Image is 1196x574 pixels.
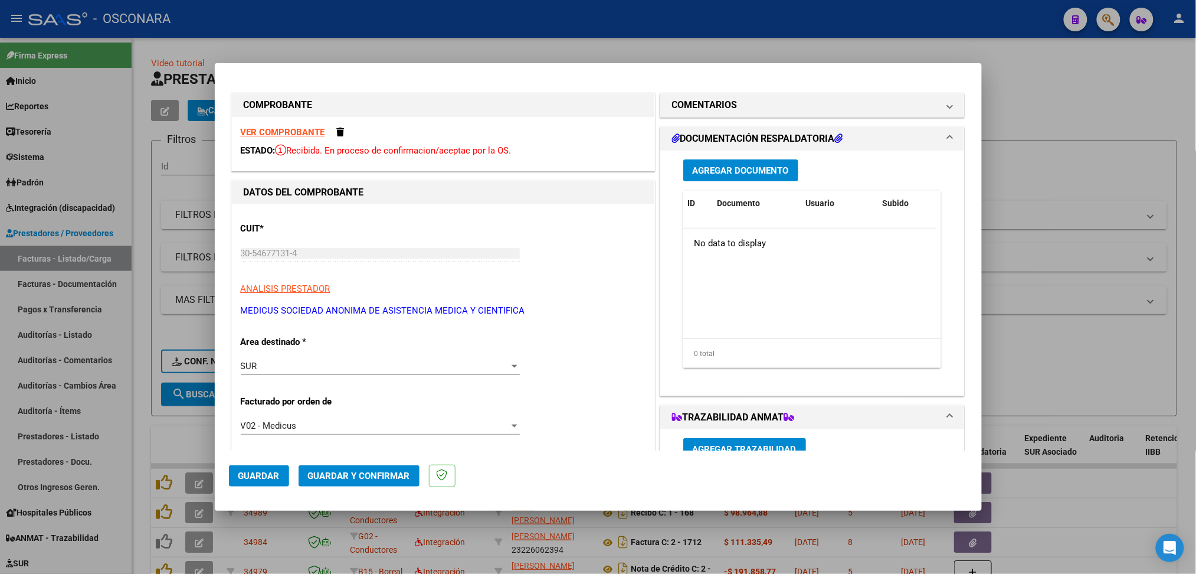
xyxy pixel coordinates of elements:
[241,127,325,138] a: VER COMPROBANTE
[801,191,878,216] datatable-header-cell: Usuario
[229,465,289,487] button: Guardar
[878,191,937,216] datatable-header-cell: Subido
[241,145,276,156] span: ESTADO:
[244,99,313,110] strong: COMPROBANTE
[672,410,795,425] h1: TRAZABILIDAD ANMAT
[683,438,806,460] button: Agregar Trazabilidad
[308,471,410,481] span: Guardar y Confirmar
[660,406,965,429] mat-expansion-panel-header: TRAZABILIDAD ANMAT
[241,335,362,349] p: Area destinado *
[241,283,330,294] span: ANALISIS PRESTADOR
[672,132,843,146] h1: DOCUMENTACIÓN RESPALDATORIA
[1156,534,1184,562] div: Open Intercom Messenger
[660,151,965,396] div: DOCUMENTACIÓN RESPALDATORIA
[276,145,512,156] span: Recibida. En proceso de confirmacion/aceptac por la OS.
[660,127,965,151] mat-expansion-panel-header: DOCUMENTACIÓN RESPALDATORIA
[713,191,801,216] datatable-header-cell: Documento
[672,98,738,112] h1: COMENTARIOS
[806,198,835,208] span: Usuario
[241,222,362,236] p: CUIT
[660,93,965,117] mat-expansion-panel-header: COMENTARIOS
[693,444,797,455] span: Agregar Trazabilidad
[241,304,645,318] p: MEDICUS SOCIEDAD ANONIMA DE ASISTENCIA MEDICA Y CIENTIFICA
[717,198,761,208] span: Documento
[241,395,362,409] p: Facturado por orden de
[883,198,909,208] span: Subido
[683,191,713,216] datatable-header-cell: ID
[241,361,257,371] span: SUR
[299,465,420,487] button: Guardar y Confirmar
[241,420,297,431] span: V02 - Medicus
[688,198,696,208] span: ID
[683,339,942,368] div: 0 total
[683,159,798,181] button: Agregar Documento
[683,229,936,258] div: No data to display
[244,187,364,198] strong: DATOS DEL COMPROBANTE
[693,165,789,176] span: Agregar Documento
[238,471,280,481] span: Guardar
